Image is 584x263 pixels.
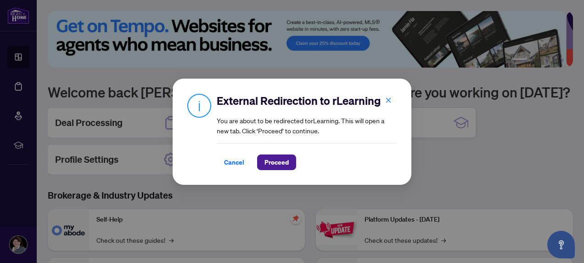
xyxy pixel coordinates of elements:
span: close [385,97,392,103]
button: Open asap [547,231,575,258]
span: Cancel [224,155,244,170]
button: Proceed [257,154,296,170]
img: Info Icon [187,93,211,118]
span: Proceed [264,155,289,170]
h2: External Redirection to rLearning [217,93,397,108]
div: You are about to be redirected to rLearning . This will open a new tab. Click ‘Proceed’ to continue. [217,93,397,170]
button: Cancel [217,154,252,170]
